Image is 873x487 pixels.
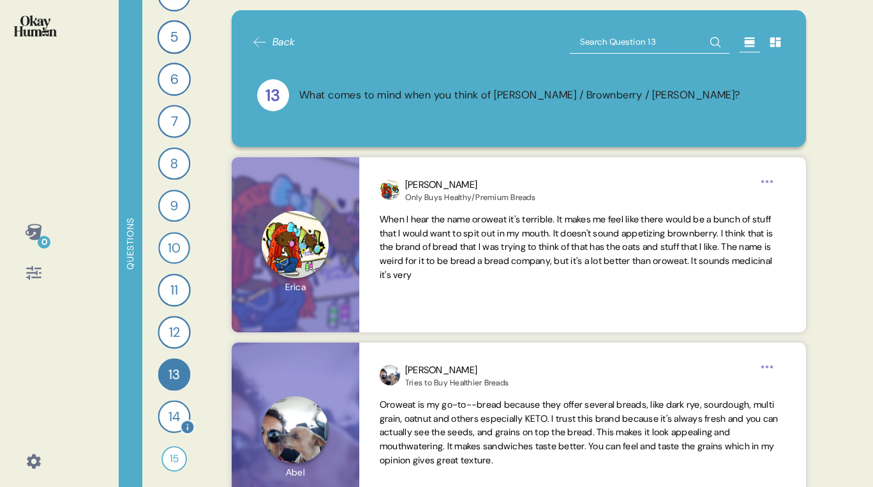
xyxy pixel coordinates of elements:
div: 5 [158,20,191,54]
img: profilepic_30984260257887169.jpg [380,180,400,200]
img: okayhuman.3b1b6348.png [14,15,57,36]
div: 13 [158,359,191,391]
div: What comes to mind when you think of [PERSON_NAME] / Brownberry / [PERSON_NAME]? [299,88,740,104]
div: 9 [158,190,190,222]
div: 13 [257,79,289,111]
div: [PERSON_NAME] [405,363,509,378]
div: 7 [158,105,191,138]
div: Tries to Buy Healthier Breads [405,378,509,388]
div: 15 [161,446,187,472]
img: profilepic_24714479828195993.jpg [380,365,400,385]
span: Back [272,35,295,50]
div: Only Buys Healthy/Premium Breads [405,192,535,203]
div: [PERSON_NAME] [405,178,535,192]
div: 8 [158,148,191,180]
span: Oroweat is my go-to--bread because they offer several breads, like dark rye, sourdough, multi gra... [380,399,779,466]
div: 11 [158,274,190,306]
input: Search Question 13 [570,31,729,54]
div: 14 [158,400,190,433]
div: 0 [38,236,50,249]
span: When I hear the name oroweat it's terrible. It makes me feel like there would be a bunch of stuff... [380,213,773,281]
div: 6 [158,63,191,96]
div: 12 [158,316,190,348]
div: 10 [158,232,190,264]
